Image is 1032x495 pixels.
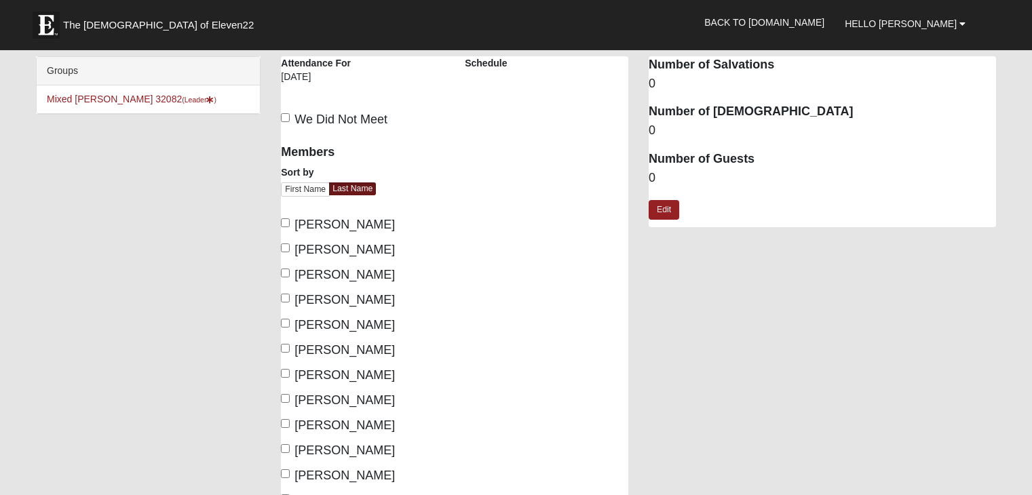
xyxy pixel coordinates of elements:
span: [PERSON_NAME] [294,418,395,432]
span: The [DEMOGRAPHIC_DATA] of Eleven22 [63,18,254,32]
label: Sort by [281,165,313,179]
span: [PERSON_NAME] [294,318,395,332]
a: Hello [PERSON_NAME] [835,7,976,41]
a: First Name [281,182,330,197]
span: [PERSON_NAME] [294,243,395,256]
input: [PERSON_NAME] [281,444,290,453]
span: [PERSON_NAME] [294,343,395,357]
span: [PERSON_NAME] [294,218,395,231]
a: Back to [DOMAIN_NAME] [694,5,835,39]
span: [PERSON_NAME] [294,469,395,482]
span: Hello [PERSON_NAME] [845,18,957,29]
div: Groups [37,57,260,85]
dd: 0 [649,170,996,187]
span: [PERSON_NAME] [294,368,395,382]
input: [PERSON_NAME] [281,269,290,277]
dt: Number of Guests [649,151,996,168]
input: [PERSON_NAME] [281,469,290,478]
input: [PERSON_NAME] [281,344,290,353]
input: [PERSON_NAME] [281,369,290,378]
a: Edit [649,200,679,220]
span: [PERSON_NAME] [294,293,395,306]
label: Schedule [465,56,507,70]
input: [PERSON_NAME] [281,243,290,252]
img: Eleven22 logo [33,12,60,39]
input: [PERSON_NAME] [281,419,290,428]
label: Attendance For [281,56,351,70]
h4: Members [281,145,444,160]
input: [PERSON_NAME] [281,319,290,328]
input: [PERSON_NAME] [281,218,290,227]
input: We Did Not Meet [281,113,290,122]
dd: 0 [649,122,996,140]
small: (Leader ) [182,96,216,104]
a: Last Name [329,182,376,195]
dd: 0 [649,75,996,93]
a: Mixed [PERSON_NAME] 32082(Leader) [47,94,216,104]
a: The [DEMOGRAPHIC_DATA] of Eleven22 [26,5,297,39]
input: [PERSON_NAME] [281,394,290,403]
span: [PERSON_NAME] [294,443,395,457]
span: We Did Not Meet [294,113,387,126]
dt: Number of Salvations [649,56,996,74]
input: [PERSON_NAME] [281,294,290,302]
span: [PERSON_NAME] [294,393,395,407]
dt: Number of [DEMOGRAPHIC_DATA] [649,103,996,121]
span: [PERSON_NAME] [294,268,395,281]
div: [DATE] [281,70,352,93]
